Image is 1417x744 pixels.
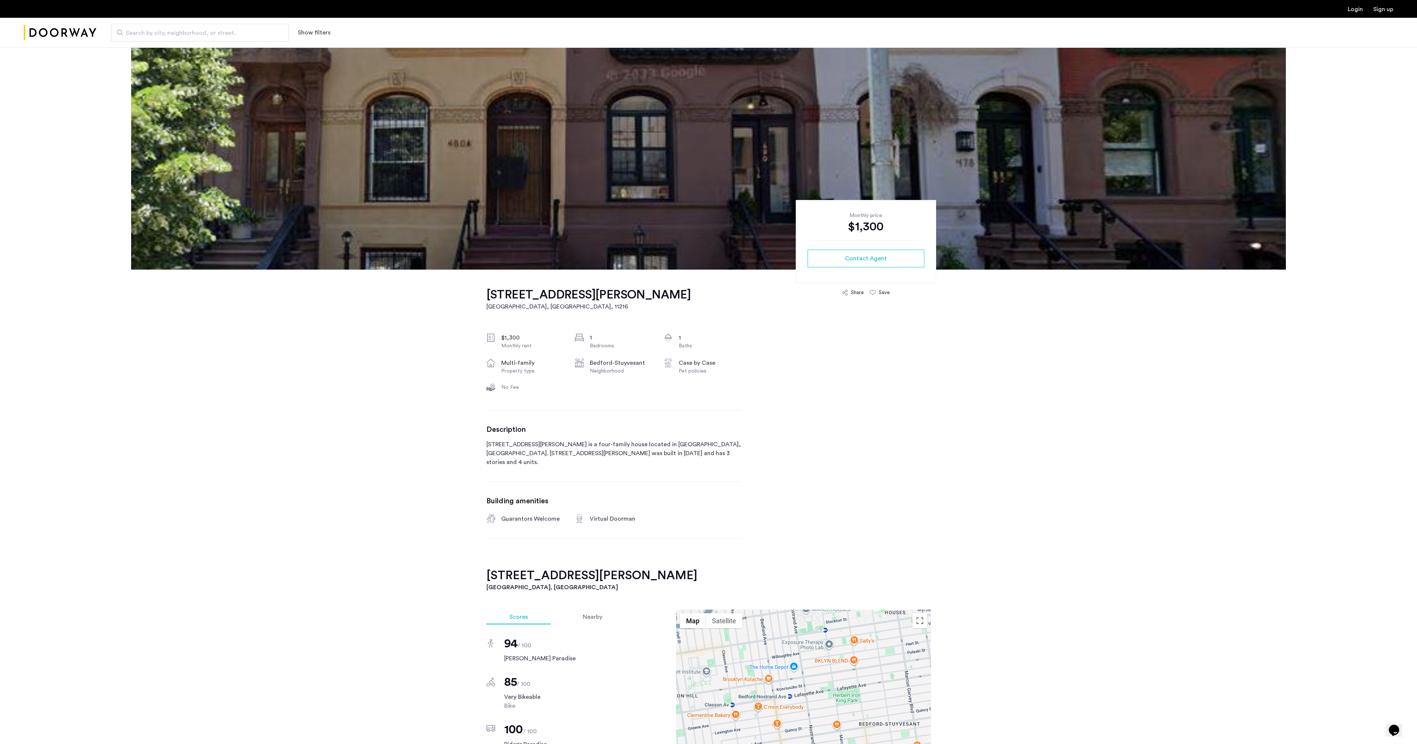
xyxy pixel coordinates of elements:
img: score [486,678,495,687]
div: Property type [501,367,563,375]
div: Save [879,289,890,296]
div: Share [851,289,864,296]
div: Baths [679,342,741,350]
h3: Description [486,425,741,434]
span: Nearby [583,614,602,620]
span: 85 [504,676,517,688]
a: Registration [1373,6,1393,12]
button: button [808,250,924,267]
h1: [STREET_ADDRESS][PERSON_NAME] [486,287,691,302]
div: No Fee [501,384,563,391]
div: Neighborhood [590,367,652,375]
div: 1 [679,333,741,342]
div: $1,300 [501,333,563,342]
div: Bedrooms [590,342,652,350]
div: 1 [590,333,652,342]
a: Login [1348,6,1363,12]
div: Pet policies [679,367,741,375]
iframe: chat widget [1386,714,1410,737]
h2: [STREET_ADDRESS][PERSON_NAME] [486,568,931,583]
span: 100 [504,724,523,735]
span: 94 [504,638,518,650]
span: / 100 [518,643,531,648]
div: Guarantors Welcome [501,514,563,523]
h2: [GEOGRAPHIC_DATA], [GEOGRAPHIC_DATA] , 11216 [486,302,691,311]
a: Cazamio Logo [24,19,96,47]
button: Show street map [680,613,706,628]
div: Monthly price [808,212,924,219]
span: Bike [504,701,625,710]
img: logo [24,19,96,47]
button: Show satellite imagery [706,613,742,628]
span: Contact Agent [845,254,887,263]
h3: Building amenities [486,497,741,506]
div: Case by Case [679,358,741,367]
span: / 100 [523,728,537,734]
button: Show or hide filters [298,28,330,37]
a: [STREET_ADDRESS][PERSON_NAME][GEOGRAPHIC_DATA], [GEOGRAPHIC_DATA], 11216 [486,287,691,311]
div: $1,300 [808,219,924,234]
input: Apartment Search [111,24,289,41]
img: score [486,725,495,732]
div: Virtual Doorman [590,514,652,523]
h3: [GEOGRAPHIC_DATA], [GEOGRAPHIC_DATA] [486,583,931,592]
span: / 100 [517,681,530,687]
button: Toggle fullscreen view [912,613,927,628]
div: Bedford-Stuyvesant [590,358,652,367]
img: apartment [131,47,1286,270]
span: Search by city, neighborhood, or street. [126,29,268,37]
img: score [488,639,494,648]
div: multi-family [501,358,563,367]
span: Scores [509,614,528,620]
p: [STREET_ADDRESS][PERSON_NAME] is a four-family house located in [GEOGRAPHIC_DATA], [GEOGRAPHIC_DA... [486,440,741,467]
div: Monthly rent [501,342,563,350]
span: [PERSON_NAME] Paradise [504,654,625,663]
span: Very Bikeable [504,693,625,701]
